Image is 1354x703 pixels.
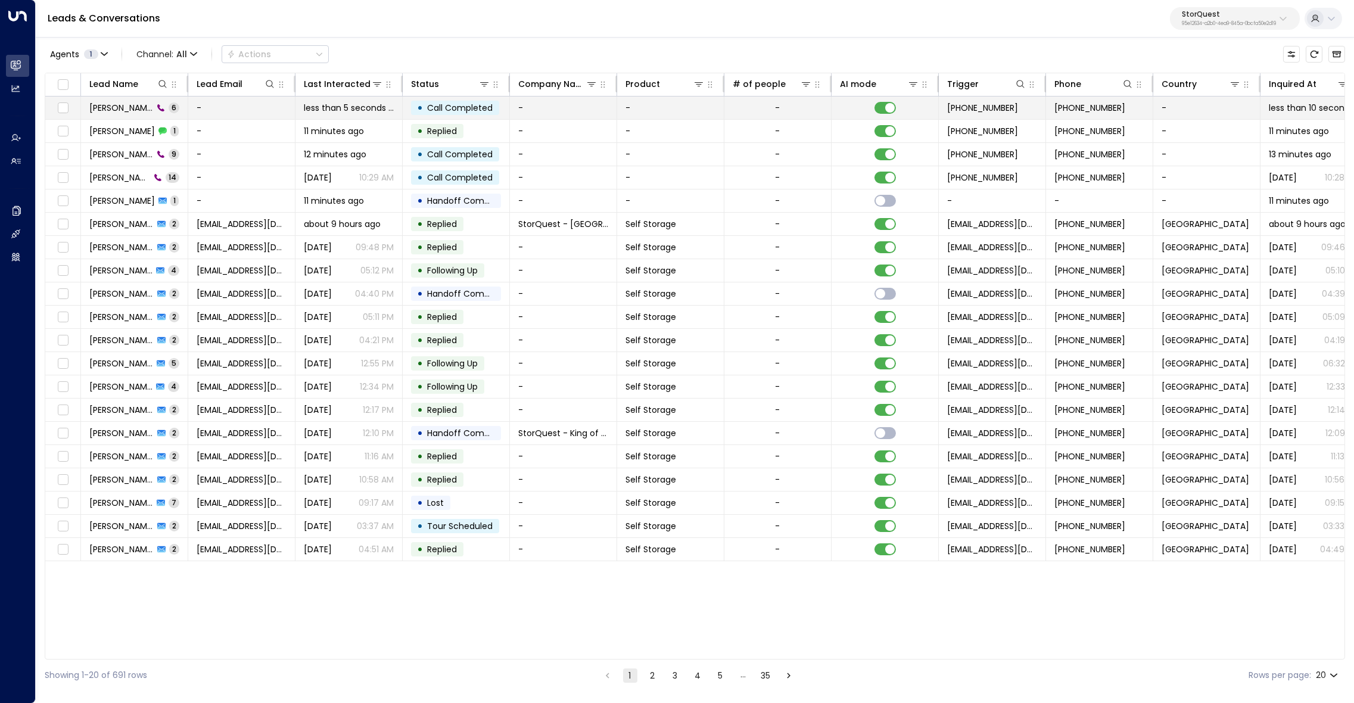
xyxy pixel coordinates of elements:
[1162,218,1249,230] span: United States
[188,166,295,189] td: -
[188,120,295,142] td: -
[1269,334,1297,346] span: Yesterday
[947,77,1026,91] div: Trigger
[759,668,773,683] button: Go to page 35
[1054,427,1125,439] span: +15705749043
[1054,357,1125,369] span: +15203295774
[427,125,457,137] span: Replied
[55,426,70,441] span: Toggle select row
[1306,46,1322,63] span: Refresh
[1162,450,1249,462] span: United States
[625,77,660,91] div: Product
[197,450,287,462] span: Rita_XLJ@outlook.com
[1162,311,1249,323] span: United States
[417,400,423,420] div: •
[188,97,295,119] td: -
[1269,357,1297,369] span: Sep 22, 2025
[947,172,1018,183] span: +12184894673
[1170,7,1300,30] button: StorQuest95e12634-a2b0-4ea9-845a-0bcfa50e2d19
[427,102,493,114] span: Call Completed
[623,668,637,683] button: page 1
[417,98,423,118] div: •
[510,445,617,468] td: -
[510,306,617,328] td: -
[168,381,179,391] span: 4
[169,335,179,345] span: 2
[510,189,617,212] td: -
[1153,97,1260,119] td: -
[1054,450,1125,462] span: +12132455125
[417,214,423,234] div: •
[1269,288,1297,300] span: Sep 27, 2025
[1054,102,1125,114] span: +12184894673
[55,170,70,185] span: Toggle select row
[776,172,780,183] div: -
[427,148,493,160] span: Call Completed
[1328,46,1345,63] button: Archived Leads
[714,668,728,683] button: Go to page 5
[427,195,511,207] span: Handoff Completed
[1054,148,1125,160] span: +12184894673
[417,167,423,188] div: •
[625,404,676,416] span: Self Storage
[518,218,608,230] span: StorQuest - Oakland / San Pablo
[1269,427,1297,439] span: Yesterday
[776,195,780,207] div: -
[55,310,70,325] span: Toggle select row
[188,143,295,166] td: -
[417,423,423,443] div: •
[1162,334,1249,346] span: United States
[1054,381,1125,393] span: +18133702051
[89,311,154,323] span: Aline Ferreira
[89,381,152,393] span: Lanier Cooper
[427,172,493,183] span: Call Completed
[947,77,979,91] div: Trigger
[947,404,1037,416] span: no-reply-facilities@sparefoot.com
[1269,195,1329,207] span: 11 minutes ago
[89,218,154,230] span: Rob Vial
[776,450,780,462] div: -
[1249,669,1311,682] label: Rows per page:
[1054,172,1125,183] span: +12184894673
[840,77,876,91] div: AI mode
[510,352,617,375] td: -
[360,265,394,276] p: 05:12 PM
[947,381,1037,393] span: no-reply-facilities@sparefoot.com
[776,357,780,369] div: -
[1182,21,1276,26] p: 95e12634-a2b0-4ea9-845a-0bcfa50e2d19
[625,311,676,323] span: Self Storage
[1153,189,1260,212] td: -
[939,189,1046,212] td: -
[227,49,271,60] div: Actions
[55,449,70,464] span: Toggle select row
[625,357,676,369] span: Self Storage
[89,102,153,114] span: George Clarus
[417,377,423,397] div: •
[89,404,154,416] span: Lanier Cooper
[1162,265,1249,276] span: United States
[89,357,153,369] span: Rocio Aguilar Prado
[89,195,155,207] span: George
[356,241,394,253] p: 09:48 PM
[510,259,617,282] td: -
[89,241,154,253] span: Charles Cendana
[947,427,1037,439] span: no-reply-facilities@sparefoot.com
[510,399,617,421] td: -
[197,288,287,300] span: chrismeyer111574@gmail.com
[89,265,152,276] span: Christina Meyer
[1162,288,1249,300] span: United States
[55,101,70,116] span: Toggle select row
[1162,241,1249,253] span: United States
[50,50,79,58] span: Agents
[197,427,287,439] span: jlada22@gmail.com
[947,450,1037,462] span: no-reply@g5searchmarketing.com
[776,311,780,323] div: -
[169,149,179,159] span: 9
[304,450,332,462] span: Yesterday
[169,405,179,415] span: 2
[840,77,919,91] div: AI mode
[427,450,457,462] span: Replied
[427,334,457,346] span: Replied
[776,427,780,439] div: -
[1269,77,1349,91] div: Inquired At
